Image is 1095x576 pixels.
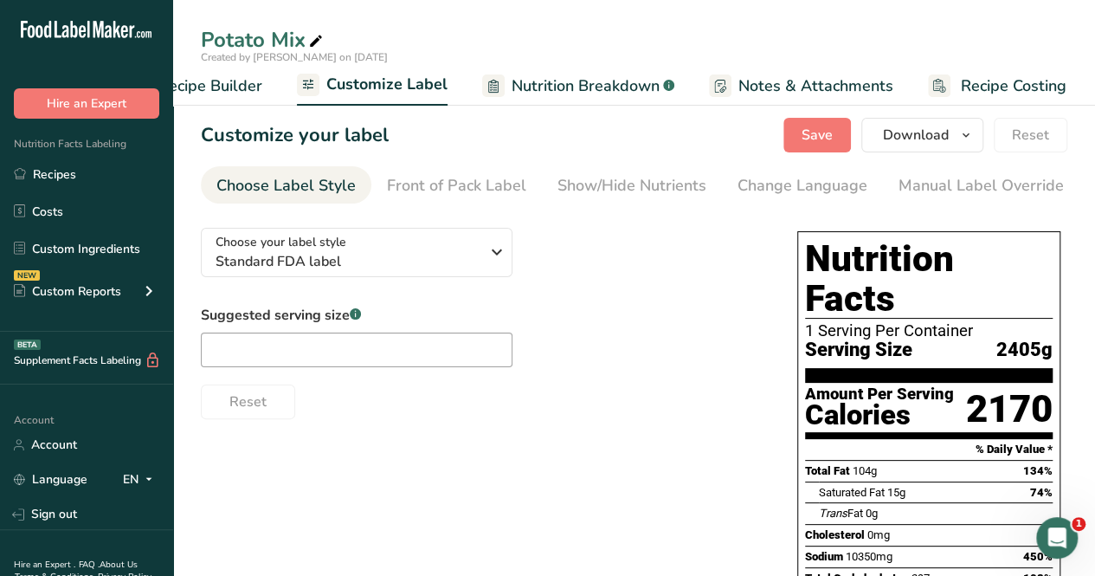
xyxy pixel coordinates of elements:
[783,118,851,152] button: Save
[1072,517,1085,531] span: 1
[326,73,448,96] span: Customize Label
[738,74,893,98] span: Notes & Attachments
[201,385,295,419] button: Reset
[126,67,262,106] a: Recipe Builder
[861,118,983,152] button: Download
[887,486,905,499] span: 15g
[805,550,843,563] span: Sodium
[805,340,912,361] span: Serving Size
[866,507,878,520] span: 0g
[846,550,892,563] span: 10350mg
[14,559,75,571] a: Hire an Expert .
[805,239,1053,319] h1: Nutrition Facts
[14,464,87,495] a: Language
[853,464,877,477] span: 104g
[158,74,262,98] span: Recipe Builder
[805,439,1053,460] section: % Daily Value *
[883,125,949,146] span: Download
[201,121,389,150] h1: Customize your label
[819,507,847,520] i: Trans
[216,233,346,251] span: Choose your label style
[79,559,100,571] a: FAQ .
[1030,486,1053,499] span: 74%
[297,65,448,107] a: Customize Label
[201,305,512,326] label: Suggested serving size
[867,528,890,541] span: 0mg
[201,50,388,64] span: Created by [PERSON_NAME] on [DATE]
[1023,550,1053,563] span: 450%
[201,24,326,55] div: Potato Mix
[966,386,1053,432] div: 2170
[805,464,850,477] span: Total Fat
[996,340,1053,361] span: 2405g
[482,67,674,106] a: Nutrition Breakdown
[805,403,954,428] div: Calories
[229,392,267,412] span: Reset
[557,174,706,197] div: Show/Hide Nutrients
[14,270,40,281] div: NEW
[14,282,121,301] div: Custom Reports
[805,322,1053,340] div: 1 Serving Per Container
[709,67,893,106] a: Notes & Attachments
[216,174,356,197] div: Choose Label Style
[899,174,1064,197] div: Manual Label Override
[738,174,867,197] div: Change Language
[14,88,159,119] button: Hire an Expert
[805,386,954,403] div: Amount Per Serving
[819,486,885,499] span: Saturated Fat
[819,507,863,520] span: Fat
[14,340,41,350] div: BETA
[216,251,480,272] span: Standard FDA label
[994,118,1067,152] button: Reset
[805,528,865,541] span: Cholesterol
[802,125,833,146] span: Save
[928,67,1066,106] a: Recipe Costing
[1023,464,1053,477] span: 134%
[387,174,526,197] div: Front of Pack Label
[1012,125,1049,146] span: Reset
[1036,517,1078,559] iframe: Intercom live chat
[961,74,1066,98] span: Recipe Costing
[512,74,660,98] span: Nutrition Breakdown
[123,469,159,490] div: EN
[201,228,512,277] button: Choose your label style Standard FDA label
